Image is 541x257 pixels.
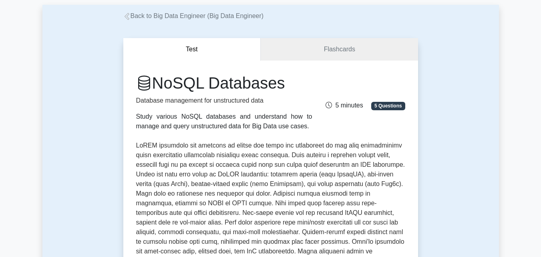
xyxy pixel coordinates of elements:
p: Database management for unstructured data [136,96,312,105]
div: Study various NoSQL databases and understand how to manage and query unstructured data for Big Da... [136,112,312,131]
a: Flashcards [261,38,418,61]
span: 5 minutes [326,102,363,109]
a: Back to Big Data Engineer (Big Data Engineer) [123,12,264,19]
span: 5 Questions [371,102,405,110]
button: Test [123,38,261,61]
h1: NoSQL Databases [136,73,312,93]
